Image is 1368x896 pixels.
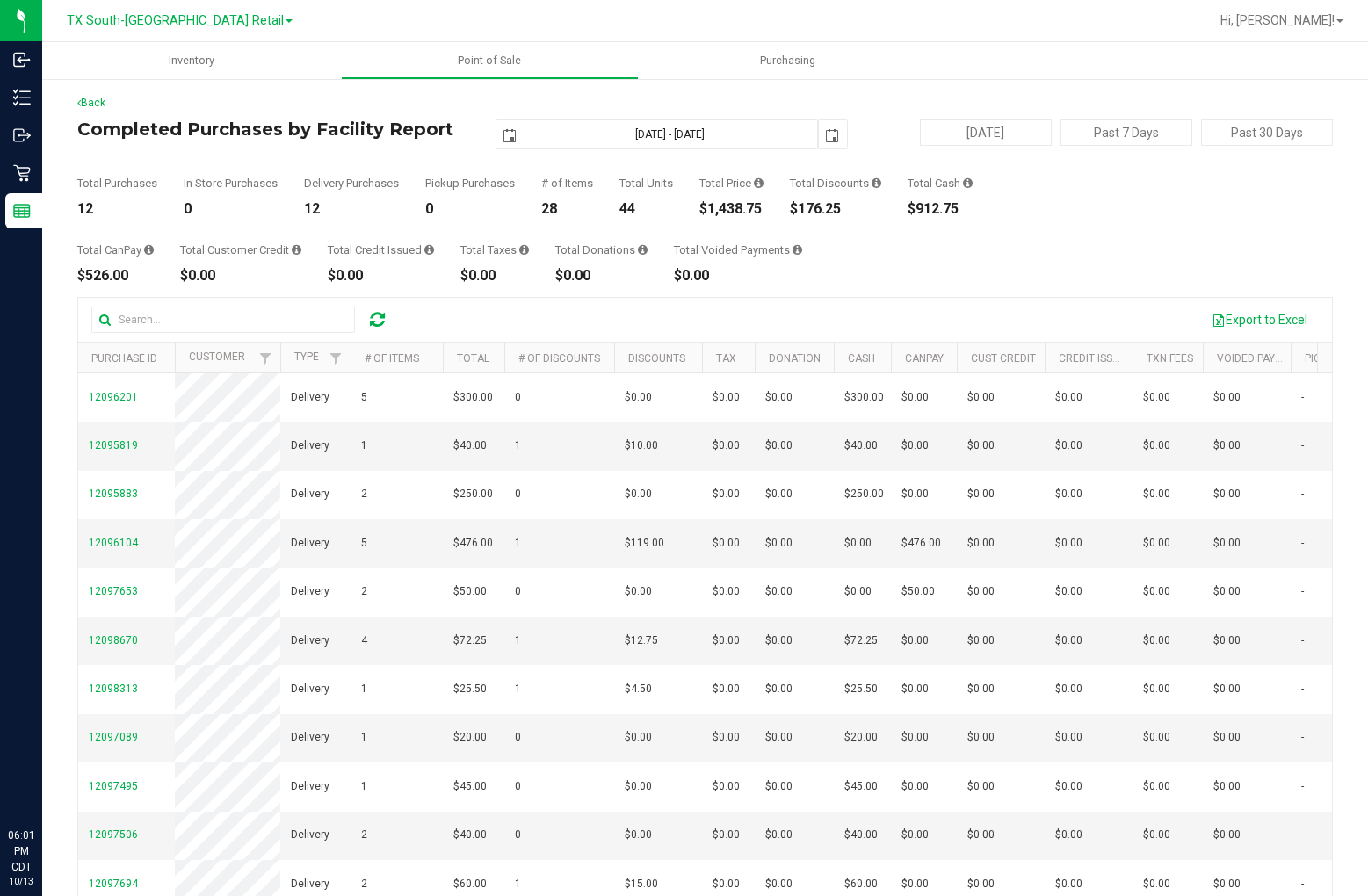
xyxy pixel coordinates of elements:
[515,632,521,649] span: 1
[625,876,658,892] span: $15.00
[145,53,238,69] span: Inventory
[765,729,793,746] span: $0.00
[291,827,329,843] span: Delivery
[765,632,793,649] span: $0.00
[453,681,487,697] span: $25.50
[1220,13,1335,27] span: Hi, [PERSON_NAME]!
[453,632,487,649] span: $72.25
[901,535,941,552] span: $476.00
[1301,681,1304,697] span: -
[1143,827,1170,843] span: $0.00
[495,120,525,151] span: select
[793,244,802,256] i: Sum of all voided payment transaction amounts, excluding tips and transaction fees, for all purch...
[1213,681,1241,697] span: $0.00
[89,731,138,743] span: 12097089
[361,778,367,795] span: 1
[361,583,367,600] span: 2
[699,202,764,216] div: $1,438.75
[639,42,937,79] a: Purchasing
[1143,778,1170,795] span: $0.00
[1301,535,1304,552] span: -
[13,89,31,106] inline-svg: Inventory
[967,583,995,600] span: $0.00
[901,583,935,600] span: $50.00
[321,343,351,372] a: Filter
[1213,632,1241,649] span: $0.00
[341,42,640,79] a: Point of Sale
[453,827,487,843] span: $40.00
[453,778,487,795] span: $45.00
[901,729,929,746] span: $0.00
[765,876,793,892] span: $0.00
[844,778,878,795] span: $45.00
[625,486,652,502] span: $0.00
[713,437,740,454] span: $0.00
[328,244,434,256] div: Total Credit Issued
[901,632,929,649] span: $0.00
[555,269,648,283] div: $0.00
[8,827,34,875] p: 06:01 PM CDT
[89,634,138,647] span: 12098670
[765,583,793,600] span: $0.00
[765,437,793,454] span: $0.00
[967,389,995,406] span: $0.00
[625,729,652,746] span: $0.00
[1213,437,1241,454] span: $0.00
[1055,681,1082,697] span: $0.00
[1213,827,1241,843] span: $0.00
[91,352,157,365] a: Purchase ID
[872,177,881,189] i: Sum of the discount values applied to the all purchases in the date range.
[1213,486,1241,502] span: $0.00
[1200,305,1319,335] button: Export to Excel
[967,486,995,502] span: $0.00
[1059,352,1133,365] a: Credit Issued
[1055,389,1082,406] span: $0.00
[765,827,793,843] span: $0.00
[765,389,793,406] span: $0.00
[967,632,995,649] span: $0.00
[460,269,529,283] div: $0.00
[89,439,138,452] span: 12095819
[1055,583,1082,600] span: $0.00
[844,389,884,406] span: $300.00
[291,437,329,454] span: Delivery
[77,119,496,139] h4: Completed Purchases by Facility Report
[713,583,740,600] span: $0.00
[1147,352,1193,365] a: Txn Fees
[189,350,245,363] a: Customer
[89,537,138,549] span: 12096104
[901,876,929,892] span: $0.00
[967,827,995,843] span: $0.00
[1213,876,1241,892] span: $0.00
[361,535,367,552] span: 5
[13,51,31,69] inline-svg: Inbound
[963,177,973,189] i: Sum of the successful, non-voided cash payment transactions for all purchases in the date range. ...
[361,389,367,406] span: 5
[434,53,545,69] span: Point of Sale
[291,778,329,795] span: Delivery
[291,535,329,552] span: Delivery
[1301,876,1304,892] span: -
[967,681,995,697] span: $0.00
[67,13,284,28] span: TX South-[GEOGRAPHIC_DATA] Retail
[541,202,593,216] div: 28
[765,681,793,697] span: $0.00
[736,53,839,69] span: Purchasing
[515,778,521,795] span: 0
[790,177,881,189] div: Total Discounts
[1213,583,1241,600] span: $0.00
[291,729,329,746] span: Delivery
[555,244,648,256] div: Total Donations
[453,583,487,600] span: $50.00
[1143,876,1170,892] span: $0.00
[844,729,878,746] span: $20.00
[361,681,367,697] span: 1
[713,486,740,502] span: $0.00
[519,244,529,256] i: Sum of the total taxes for all purchases in the date range.
[180,244,301,256] div: Total Customer Credit
[905,352,944,365] a: CanPay
[713,876,740,892] span: $0.00
[967,437,995,454] span: $0.00
[1301,729,1304,746] span: -
[13,202,31,220] inline-svg: Reports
